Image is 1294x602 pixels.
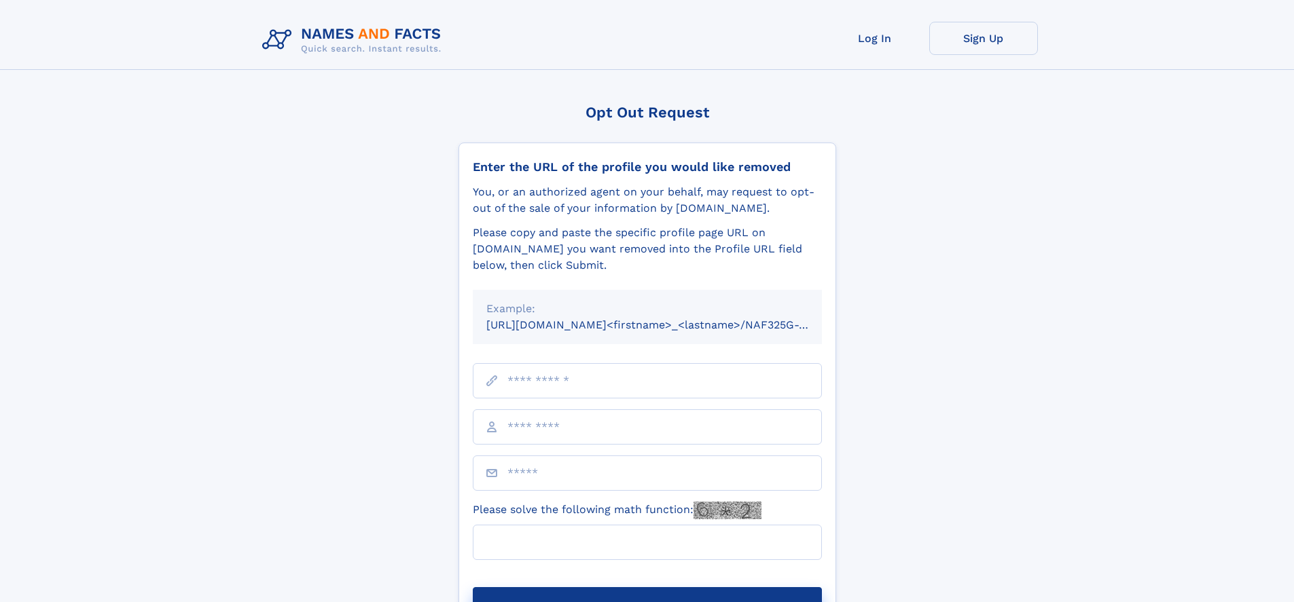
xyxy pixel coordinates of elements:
[257,22,452,58] img: Logo Names and Facts
[473,502,761,519] label: Please solve the following math function:
[821,22,929,55] a: Log In
[486,301,808,317] div: Example:
[473,184,822,217] div: You, or an authorized agent on your behalf, may request to opt-out of the sale of your informatio...
[486,318,848,331] small: [URL][DOMAIN_NAME]<firstname>_<lastname>/NAF325G-xxxxxxxx
[929,22,1038,55] a: Sign Up
[473,225,822,274] div: Please copy and paste the specific profile page URL on [DOMAIN_NAME] you want removed into the Pr...
[473,159,822,174] div: Enter the URL of the profile you would like removed
[459,104,836,121] div: Opt Out Request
